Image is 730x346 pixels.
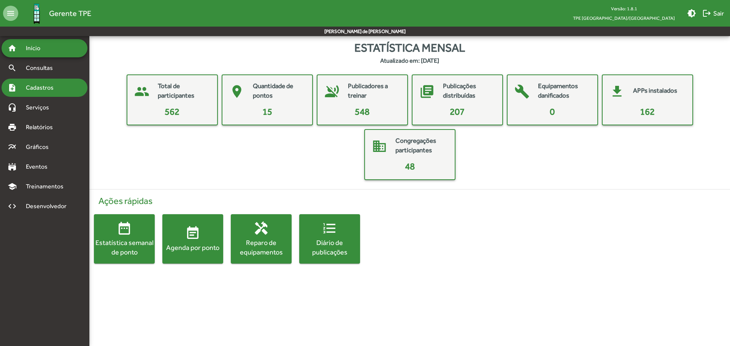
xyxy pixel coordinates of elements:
div: Diário de publicações [299,238,360,257]
span: Relatórios [21,123,63,132]
mat-icon: logout [702,9,711,18]
mat-card-title: Publicações distribuídas [443,81,495,101]
mat-icon: event_note [185,226,200,241]
mat-icon: people [130,80,153,103]
strong: Atualizado em: [DATE] [380,56,439,65]
mat-card-title: Total de participantes [158,81,209,101]
mat-icon: library_books [416,80,438,103]
mat-icon: print [8,123,17,132]
mat-icon: search [8,63,17,73]
div: Estatística semanal de ponto [94,238,155,257]
mat-icon: note_add [8,83,17,92]
mat-icon: date_range [117,221,132,236]
img: Logo [24,1,49,26]
span: Gráficos [21,142,59,152]
mat-icon: brightness_medium [687,9,696,18]
span: 548 [355,106,370,117]
div: Versão: 1.8.1 [567,4,681,13]
span: 48 [405,161,415,171]
mat-icon: home [8,44,17,53]
mat-icon: multiline_chart [8,142,17,152]
span: Cadastros [21,83,63,92]
mat-card-title: Equipamentos danificados [538,81,590,101]
h4: Ações rápidas [94,196,725,207]
mat-icon: stadium [8,162,17,171]
span: Desenvolvedor [21,202,75,211]
mat-icon: handyman [254,221,269,236]
span: 162 [640,106,655,117]
span: Estatística mensal [354,39,465,56]
span: Gerente TPE [49,7,91,19]
span: Consultas [21,63,63,73]
button: Sair [699,6,727,20]
span: Início [21,44,51,53]
span: Treinamentos [21,182,73,191]
mat-icon: domain [368,135,391,158]
span: 207 [450,106,465,117]
mat-icon: format_list_numbered [322,221,337,236]
span: 0 [550,106,555,117]
mat-icon: get_app [606,80,628,103]
div: Reparo de equipamentos [231,238,292,257]
mat-icon: menu [3,6,18,21]
button: Agenda por ponto [162,214,223,264]
mat-card-title: Publicadores a treinar [348,81,400,101]
mat-icon: code [8,202,17,211]
div: Agenda por ponto [162,243,223,252]
span: TPE [GEOGRAPHIC_DATA]/[GEOGRAPHIC_DATA] [567,13,681,23]
button: Diário de publicações [299,214,360,264]
mat-icon: place [225,80,248,103]
mat-icon: school [8,182,17,191]
a: Gerente TPE [18,1,91,26]
mat-icon: voice_over_off [321,80,343,103]
span: Eventos [21,162,58,171]
span: Sair [702,6,724,20]
mat-card-title: Quantidade de pontos [253,81,305,101]
mat-icon: build [511,80,533,103]
mat-icon: headset_mic [8,103,17,112]
span: 562 [165,106,179,117]
button: Reparo de equipamentos [231,214,292,264]
mat-card-title: Congregações participantes [395,136,447,155]
span: 15 [262,106,272,117]
button: Estatística semanal de ponto [94,214,155,264]
mat-card-title: APPs instalados [633,86,677,96]
span: Serviços [21,103,59,112]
